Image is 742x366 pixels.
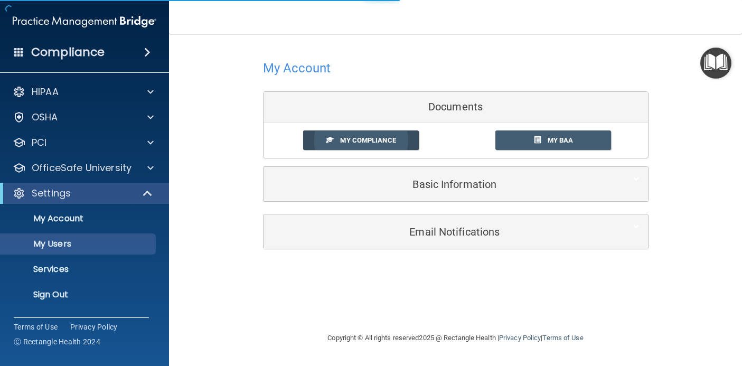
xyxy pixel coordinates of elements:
a: Terms of Use [542,334,583,342]
div: Copyright © All rights reserved 2025 @ Rectangle Health | | [263,321,649,355]
h5: Email Notifications [271,226,608,238]
a: Basic Information [271,172,640,196]
iframe: Drift Widget Chat Controller [559,291,729,333]
p: Settings [32,187,71,200]
h5: Basic Information [271,179,608,190]
p: HIPAA [32,86,59,98]
h4: My Account [263,61,331,75]
p: OSHA [32,111,58,124]
a: Settings [13,187,153,200]
a: PCI [13,136,154,149]
p: My Users [7,239,151,249]
a: OfficeSafe University [13,162,154,174]
span: My BAA [548,136,574,144]
p: My Account [7,213,151,224]
a: OSHA [13,111,154,124]
a: HIPAA [13,86,154,98]
p: Services [7,264,151,275]
a: Privacy Policy [499,334,541,342]
span: My Compliance [340,136,396,144]
a: Email Notifications [271,220,640,243]
button: Open Resource Center [700,48,731,79]
a: Terms of Use [14,322,58,332]
h4: Compliance [31,45,105,60]
img: PMB logo [13,11,156,32]
p: PCI [32,136,46,149]
span: Ⓒ Rectangle Health 2024 [14,336,100,347]
p: Sign Out [7,289,151,300]
a: Privacy Policy [70,322,118,332]
div: Documents [264,92,648,123]
p: OfficeSafe University [32,162,132,174]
